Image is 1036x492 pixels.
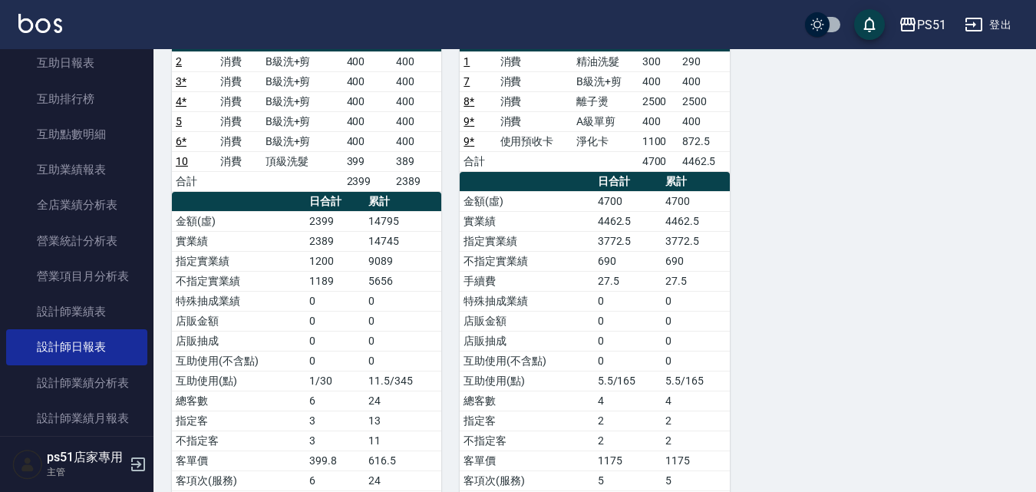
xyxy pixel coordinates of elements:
td: 9089 [365,251,441,271]
td: 4700 [662,191,730,211]
td: B級洗+剪 [262,71,343,91]
td: 店販抽成 [172,331,305,351]
td: 400 [678,71,730,91]
td: 消費 [216,111,261,131]
td: 0 [305,291,365,311]
th: 累計 [365,192,441,212]
td: 400 [343,51,392,71]
img: Person [12,449,43,480]
a: 2 [176,55,182,68]
td: 400 [638,71,678,91]
td: 2 [594,431,662,451]
td: 3772.5 [594,231,662,251]
td: 400 [678,111,730,131]
td: 872.5 [678,131,730,151]
td: 300 [638,51,678,71]
td: 27.5 [662,271,730,291]
a: 設計師業績月報表 [6,401,147,436]
td: 3 [305,411,365,431]
td: 4462.5 [678,151,730,171]
td: 2500 [638,91,678,111]
td: 消費 [216,51,261,71]
td: 總客數 [172,391,305,411]
td: 金額(虛) [172,211,305,231]
td: 24 [365,391,441,411]
td: 690 [662,251,730,271]
h5: ps51店家專用 [47,450,125,465]
td: 指定實業績 [172,251,305,271]
td: 2389 [305,231,365,251]
td: 3 [305,431,365,451]
td: B級洗+剪 [262,111,343,131]
td: 0 [662,351,730,371]
a: 營業項目月分析表 [6,259,147,294]
td: 手續費 [460,271,593,291]
td: 店販金額 [172,311,305,331]
td: 不指定實業績 [172,271,305,291]
td: 400 [343,131,392,151]
td: 11.5/345 [365,371,441,391]
td: 0 [594,331,662,351]
td: 離子燙 [572,91,638,111]
td: 合計 [172,171,216,191]
td: 合計 [460,151,496,171]
td: 400 [343,111,392,131]
td: 消費 [497,71,572,91]
td: 6 [305,391,365,411]
td: 0 [305,331,365,351]
a: 全店業績分析表 [6,187,147,223]
td: 1175 [662,451,730,471]
a: 互助日報表 [6,45,147,81]
td: 2 [662,431,730,451]
a: 5 [176,115,182,127]
td: 400 [392,131,441,151]
td: 特殊抽成業績 [460,291,593,311]
a: 7 [464,75,470,88]
a: 設計師業績分析表 [6,365,147,401]
td: 1/30 [305,371,365,391]
td: 1200 [305,251,365,271]
td: 5.5/165 [662,371,730,391]
td: 400 [392,91,441,111]
td: 特殊抽成業績 [172,291,305,311]
td: 客項次(服務) [460,471,593,490]
td: 店販金額 [460,311,593,331]
td: 5 [662,471,730,490]
td: 精油洗髮 [572,51,638,71]
td: 頂級洗髮 [262,151,343,171]
td: 6 [305,471,365,490]
td: B級洗+剪 [572,71,638,91]
td: 11 [365,431,441,451]
td: 27.5 [594,271,662,291]
td: 互助使用(不含點) [460,351,593,371]
td: 不指定實業績 [460,251,593,271]
td: 消費 [216,151,261,171]
a: 互助業績報表 [6,152,147,187]
td: 399 [343,151,392,171]
td: 616.5 [365,451,441,471]
td: 2389 [392,171,441,191]
td: A級單剪 [572,111,638,131]
a: 設計師日報表 [6,329,147,365]
td: 2 [594,411,662,431]
td: 指定實業績 [460,231,593,251]
td: 4700 [594,191,662,211]
td: 5 [594,471,662,490]
td: 消費 [216,131,261,151]
a: 營業統計分析表 [6,223,147,259]
td: 互助使用(不含點) [172,351,305,371]
th: 累計 [662,172,730,192]
td: 400 [638,111,678,131]
td: 客單價 [460,451,593,471]
td: 淨化卡 [572,131,638,151]
td: 5.5/165 [594,371,662,391]
td: 0 [305,311,365,331]
td: 不指定客 [460,431,593,451]
a: 互助點數明細 [6,117,147,152]
td: 0 [662,311,730,331]
td: 14795 [365,211,441,231]
td: B級洗+剪 [262,91,343,111]
td: 0 [305,351,365,371]
td: 客項次(服務) [172,471,305,490]
td: 14745 [365,231,441,251]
